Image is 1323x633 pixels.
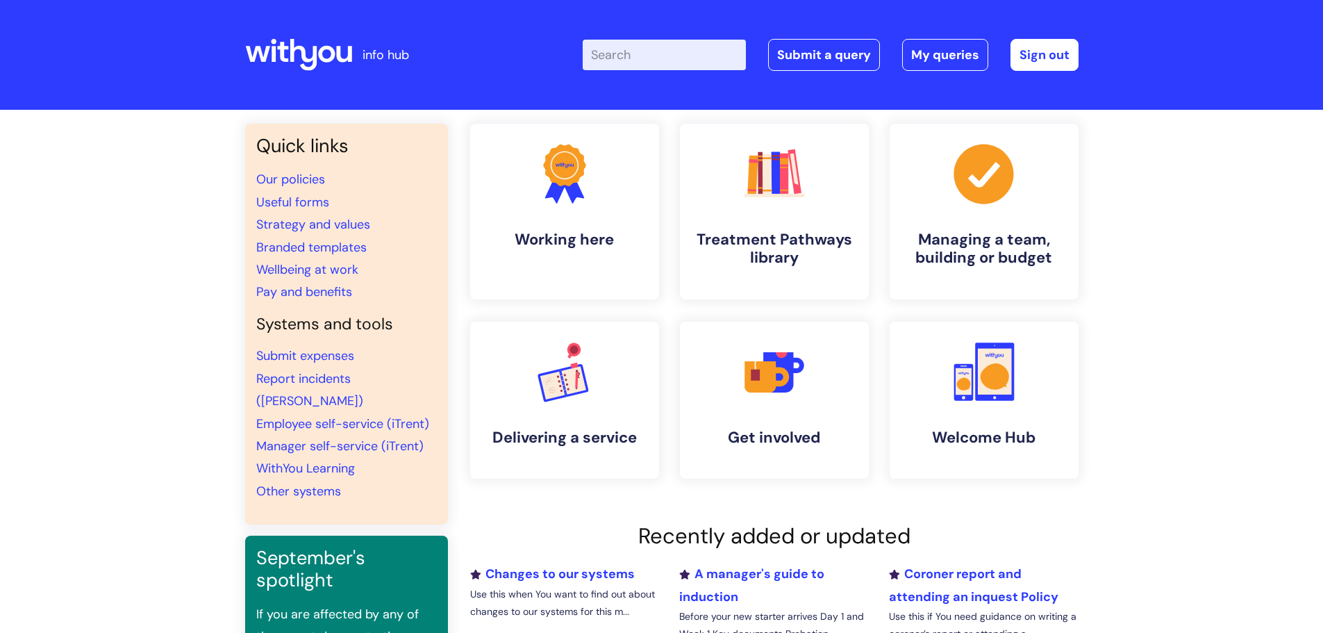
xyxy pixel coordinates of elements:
[363,44,409,66] p: info hub
[679,566,824,605] a: A manager's guide to induction
[481,231,648,249] h4: Working here
[691,231,858,268] h4: Treatment Pathways library
[768,39,880,71] a: Submit a query
[889,566,1058,605] a: Coroner report and attending an inquest Policy
[256,315,437,334] h4: Systems and tools
[901,231,1067,268] h4: Managing a team, building or budget
[902,39,988,71] a: My queries
[470,322,659,479] a: Delivering a service
[890,322,1079,479] a: Welcome Hub
[256,216,370,233] a: Strategy and values
[470,586,659,620] p: Use this when You want to find out about changes to our systems for this m...
[256,283,352,300] a: Pay and benefits
[583,39,1079,71] div: | -
[890,124,1079,299] a: Managing a team, building or budget
[256,261,358,278] a: Wellbeing at work
[583,40,746,70] input: Search
[691,429,858,447] h4: Get involved
[256,194,329,211] a: Useful forms
[1010,39,1079,71] a: Sign out
[470,566,635,582] a: Changes to our systems
[901,429,1067,447] h4: Welcome Hub
[680,124,869,299] a: Treatment Pathways library
[256,483,341,500] a: Other systems
[256,547,437,592] h3: September's spotlight
[470,124,659,299] a: Working here
[481,429,648,447] h4: Delivering a service
[256,416,429,432] a: Employee self-service (iTrent)
[256,347,354,364] a: Submit expenses
[680,322,869,479] a: Get involved
[256,239,367,256] a: Branded templates
[470,523,1079,549] h2: Recently added or updated
[256,438,424,454] a: Manager self-service (iTrent)
[256,460,355,477] a: WithYou Learning
[256,370,363,409] a: Report incidents ([PERSON_NAME])
[256,171,325,188] a: Our policies
[256,135,437,157] h3: Quick links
